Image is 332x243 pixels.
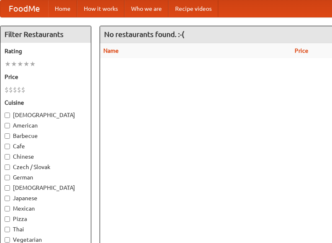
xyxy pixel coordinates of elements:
label: American [5,121,87,130]
input: Chinese [5,154,10,160]
label: Czech / Slovak [5,163,87,171]
input: [DEMOGRAPHIC_DATA] [5,113,10,118]
li: $ [17,85,21,94]
input: [DEMOGRAPHIC_DATA] [5,185,10,191]
a: Who we are [124,0,168,17]
input: American [5,123,10,128]
label: [DEMOGRAPHIC_DATA] [5,111,87,119]
a: FoodMe [0,0,48,17]
h5: Cuisine [5,98,87,107]
input: Barbecue [5,133,10,139]
h4: Filter Restaurants [0,26,91,43]
input: Pizza [5,216,10,222]
label: Chinese [5,152,87,161]
li: $ [9,85,13,94]
a: How it works [77,0,124,17]
input: German [5,175,10,180]
label: Pizza [5,215,87,223]
a: Home [48,0,77,17]
input: Japanese [5,196,10,201]
li: $ [5,85,9,94]
h5: Price [5,73,87,81]
label: [DEMOGRAPHIC_DATA] [5,184,87,192]
input: Mexican [5,206,10,211]
input: Thai [5,227,10,232]
label: Thai [5,225,87,233]
label: Mexican [5,204,87,213]
a: Recipe videos [168,0,218,17]
li: $ [21,85,25,94]
label: Cafe [5,142,87,150]
label: Barbecue [5,132,87,140]
a: Name [103,47,119,54]
li: ★ [29,59,36,69]
ng-pluralize: No restaurants found. :-( [104,30,184,38]
h5: Rating [5,47,87,55]
li: ★ [11,59,17,69]
label: German [5,173,87,182]
a: Price [295,47,308,54]
input: Vegetarian [5,237,10,243]
input: Cafe [5,144,10,149]
label: Japanese [5,194,87,202]
li: ★ [5,59,11,69]
li: $ [13,85,17,94]
li: ★ [17,59,23,69]
li: ★ [23,59,29,69]
input: Czech / Slovak [5,164,10,170]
